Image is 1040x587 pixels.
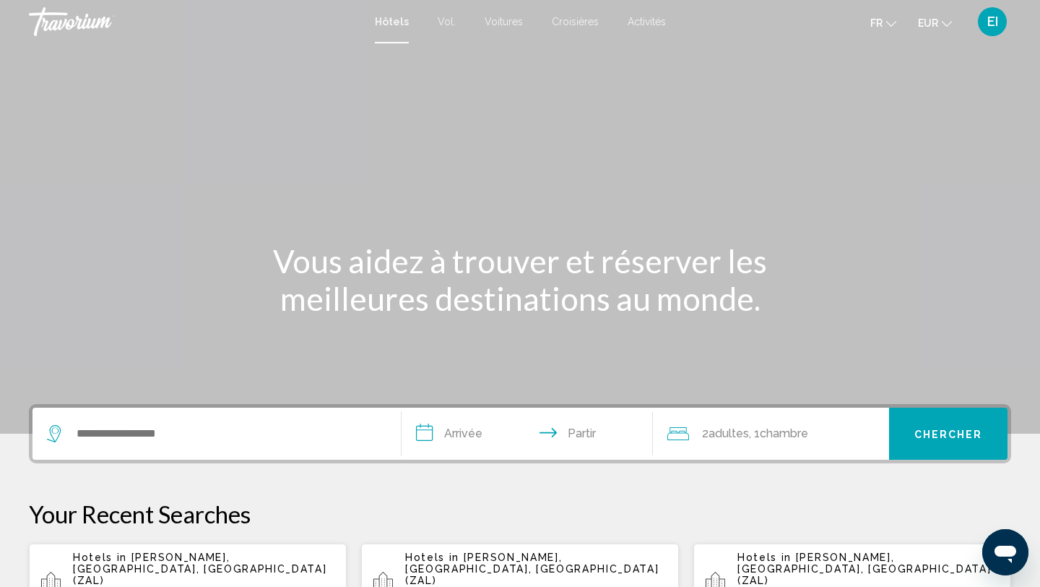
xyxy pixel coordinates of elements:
[29,500,1011,528] p: Your Recent Searches
[485,16,523,27] a: Voitures
[987,14,998,29] font: EI
[29,7,360,36] a: Travorium
[737,552,792,563] span: Hotels in
[918,12,952,33] button: Changer de devise
[870,17,883,29] font: fr
[870,12,896,33] button: Changer de langue
[982,529,1028,575] iframe: Bouton de lancement de la fenêtre de messagerie
[749,427,760,440] font: , 1
[653,408,890,460] button: Voyageurs : 2 adultes, 0 enfants
[628,16,666,27] a: Activités
[708,427,749,440] font: adultes
[737,552,991,586] span: [PERSON_NAME], [GEOGRAPHIC_DATA], [GEOGRAPHIC_DATA] (ZAL)
[438,16,456,27] a: Vol.
[32,408,1007,460] div: Widget de recherche
[552,16,599,27] a: Croisières
[974,7,1011,37] button: Menu utilisateur
[273,242,767,317] font: Vous aidez à trouver et réserver les meilleures destinations au monde.
[405,552,459,563] span: Hotels in
[402,408,653,460] button: Dates d'arrivée et de départ
[375,16,409,27] a: Hôtels
[73,552,127,563] span: Hotels in
[405,552,659,586] span: [PERSON_NAME], [GEOGRAPHIC_DATA], [GEOGRAPHIC_DATA] (ZAL)
[73,552,326,586] span: [PERSON_NAME], [GEOGRAPHIC_DATA], [GEOGRAPHIC_DATA] (ZAL)
[889,408,1007,460] button: Chercher
[760,427,808,440] font: Chambre
[918,17,938,29] font: EUR
[914,429,983,440] font: Chercher
[702,427,708,440] font: 2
